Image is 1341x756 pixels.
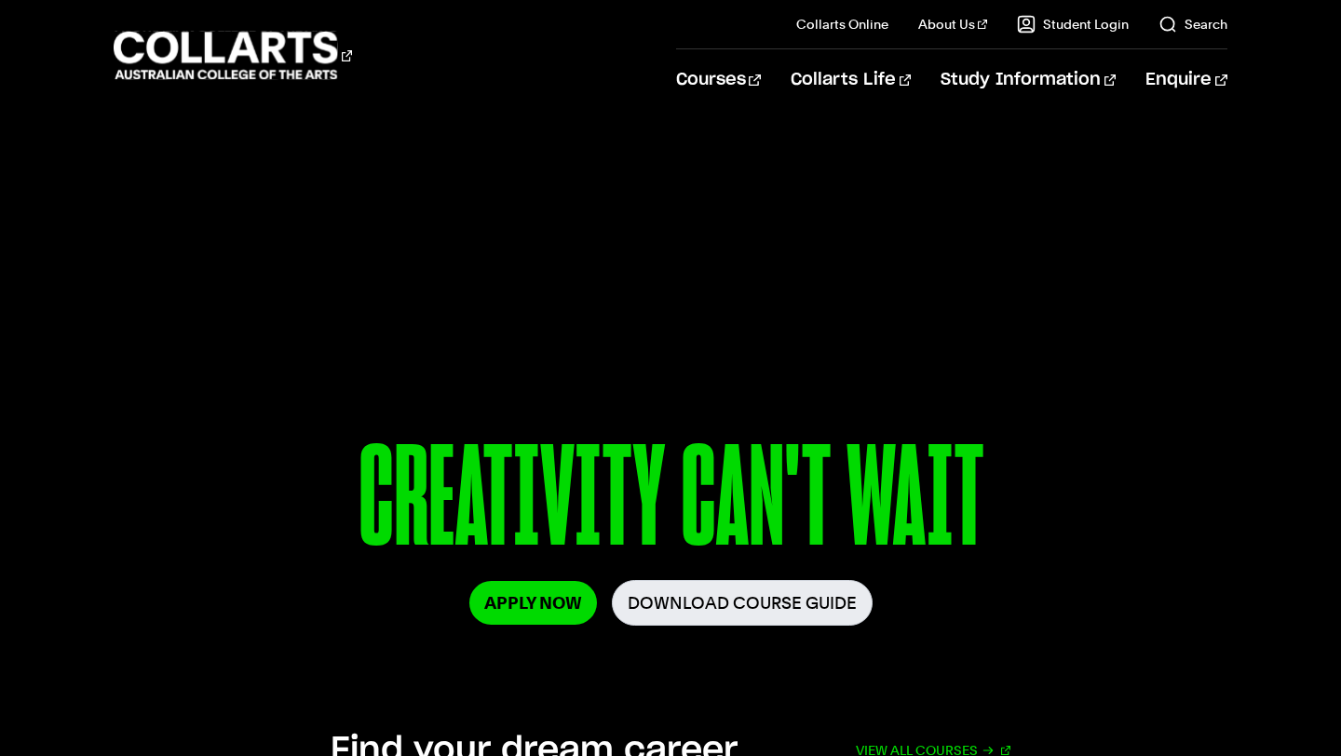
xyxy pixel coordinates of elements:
[114,426,1226,580] p: CREATIVITY CAN'T WAIT
[1017,15,1129,34] a: Student Login
[612,580,873,626] a: Download Course Guide
[676,49,761,111] a: Courses
[469,581,597,625] a: Apply Now
[941,49,1116,111] a: Study Information
[918,15,987,34] a: About Us
[1145,49,1226,111] a: Enquire
[796,15,888,34] a: Collarts Online
[791,49,911,111] a: Collarts Life
[114,29,352,82] div: Go to homepage
[1158,15,1227,34] a: Search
